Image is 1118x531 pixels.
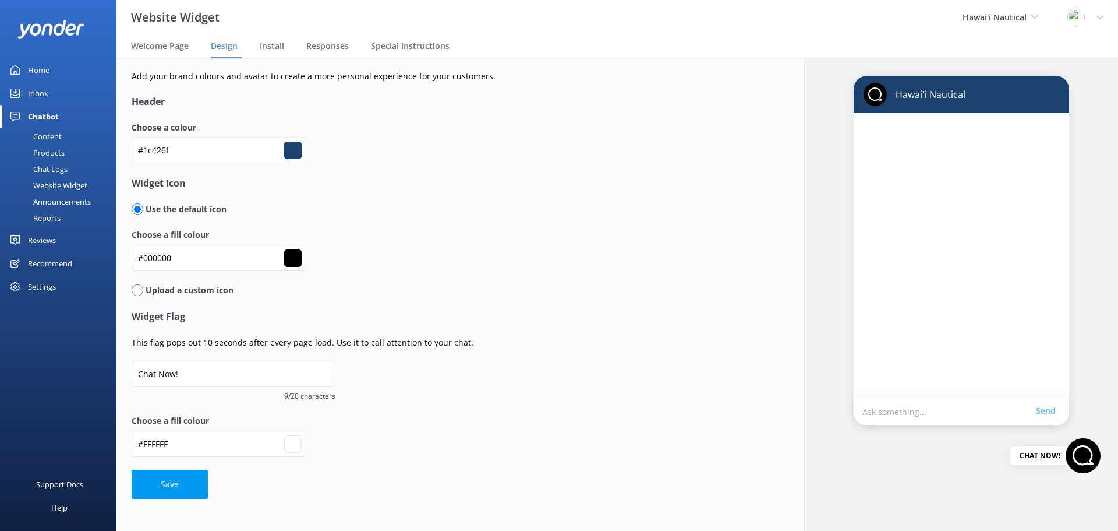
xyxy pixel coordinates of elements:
h4: Widget icon [132,176,714,191]
div: Chatbot [28,105,59,128]
div: Help [51,496,68,519]
span: Design [211,40,238,52]
p: Upload a custom icon [143,284,233,297]
div: Announcements [7,194,91,210]
div: Reviews [28,228,56,252]
div: Products [7,145,65,161]
div: Website Widget [7,177,87,194]
span: Special Instructions [371,40,450,52]
a: Reports [7,210,116,226]
a: Content [7,128,116,145]
p: This flag pops out 10 seconds after every page load. Use it to call attention to your chat. [132,336,714,349]
h4: Widget Flag [132,310,714,325]
label: Choose a colour [132,121,714,134]
span: Install [260,40,284,52]
a: Send [1036,405,1060,417]
a: Announcements [7,194,116,210]
a: Products [7,145,116,161]
span: 9/20 characters [132,391,335,402]
div: Chat Logs [7,161,68,177]
img: yonder-white-logo.png [17,20,84,39]
h4: Header [132,94,714,110]
p: Use the default icon [143,203,227,216]
img: guy@yonderhq.com [1067,9,1085,26]
div: Settings [28,275,56,298]
div: Reports [7,210,61,226]
span: Hawai'i Nautical [963,12,1027,23]
label: Choose a fill colour [132,228,714,241]
p: Hawai'i Nautical [887,88,965,101]
a: Chat Logs [7,161,116,177]
div: Recommend [28,252,72,275]
p: Add your brand colours and avatar to create a more personal experience for your customers. [132,70,714,83]
input: #fcfcfcf [132,431,306,457]
button: Save [132,470,208,499]
a: Website Widget [7,177,116,194]
p: Ask something... [862,406,1036,417]
span: Welcome Page [131,40,189,52]
span: Responses [306,40,349,52]
h3: Website Widget [131,8,220,27]
div: Home [28,58,49,82]
div: Inbox [28,82,48,105]
div: Content [7,128,62,145]
div: Chat Now! [1010,446,1070,465]
div: Support Docs [36,473,83,496]
label: Choose a fill colour [132,414,714,427]
input: Chat [132,361,335,387]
